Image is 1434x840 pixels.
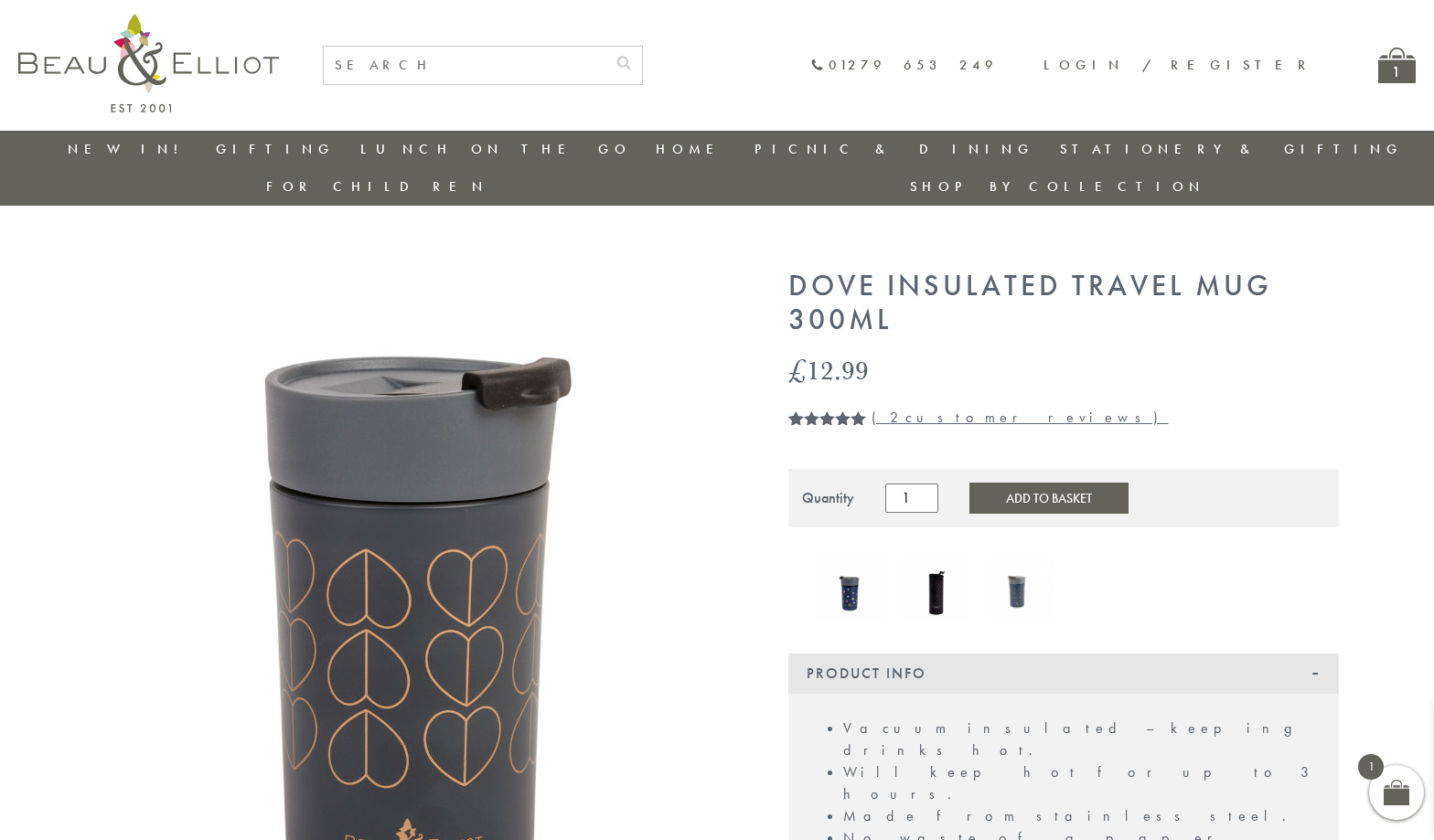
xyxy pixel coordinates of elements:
a: Login / Register [1043,56,1314,74]
img: Navy Vacuum Insulated Travel Mug 300ml [988,558,1055,619]
span: Rated out of 5 based on customer ratings [788,410,867,491]
li: Made from stainless steel. [843,805,1321,827]
a: Confetti Insulated Travel Mug 350ml [816,555,883,626]
input: Product quantity [885,484,938,513]
input: SEARCH [324,47,605,84]
a: Stationery & Gifting [1060,140,1403,158]
a: Navy Vacuum Insulated Travel Mug 300ml [988,558,1055,623]
a: Manhattan Stainless Steel Drinks Bottle [902,555,969,626]
a: Picnic & Dining [754,140,1034,158]
img: Manhattan Stainless Steel Drinks Bottle [902,555,969,622]
a: For Children [266,177,488,196]
bdi: 12.99 [788,351,869,388]
div: Rated 5.00 out of 5 [788,410,867,425]
a: Shop by collection [910,177,1205,196]
li: Will keep hot for up to 3 hours. [843,761,1321,805]
a: 01279 653 249 [810,58,998,73]
button: Add to Basket [969,483,1129,514]
img: logo [18,14,279,112]
div: Quantity [802,490,854,506]
a: New in! [68,140,190,158]
div: Product Info [788,654,1339,694]
h1: Dove Insulated Travel Mug 300ml [788,270,1339,337]
span: 2 [890,408,905,427]
span: 2 [788,410,796,447]
span: £ [788,351,807,388]
a: 1 [1378,48,1416,83]
a: (2customer reviews) [872,408,1169,427]
a: Lunch On The Go [360,140,631,158]
img: Confetti Insulated Travel Mug 350ml [816,555,883,622]
a: Gifting [216,140,335,158]
span: 1 [1358,754,1384,780]
li: Vacuum insulated – keeping drinks hot. [843,718,1321,761]
a: Home [656,140,729,158]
